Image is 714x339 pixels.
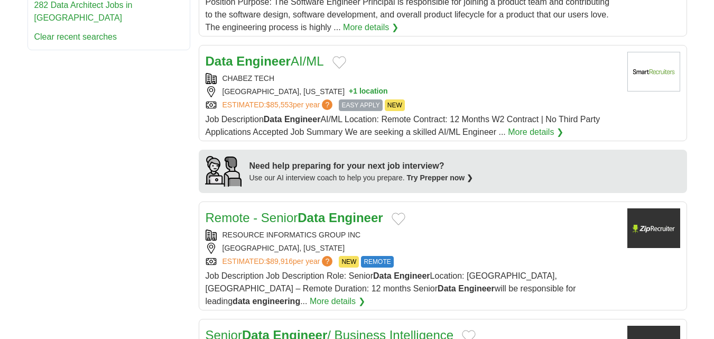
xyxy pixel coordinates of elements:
strong: Engineer [236,54,291,68]
strong: Data [438,284,456,293]
span: + [349,86,353,97]
div: CHABEZ TECH [206,73,619,84]
strong: data [233,297,250,306]
a: ESTIMATED:$89,916per year? [222,256,335,268]
img: Company logo [627,52,680,91]
div: [GEOGRAPHIC_DATA], [US_STATE] [206,243,619,254]
span: $89,916 [266,257,293,265]
strong: engineering [252,297,300,306]
a: ESTIMATED:$85,553per year? [222,99,335,111]
a: Try Prepper now ❯ [407,173,474,182]
a: 282 Data Architect Jobs in [GEOGRAPHIC_DATA] [34,1,133,22]
div: Use our AI interview coach to help you prepare. [249,172,474,184]
strong: Data [298,210,325,225]
span: NEW [339,256,359,268]
a: Remote - SeniorData Engineer [206,210,383,225]
div: Need help preparing for your next job interview? [249,160,474,172]
a: More details ❯ [343,21,398,34]
strong: Engineer [329,210,383,225]
span: EASY APPLY [339,99,382,111]
strong: Engineer [458,284,494,293]
span: $85,553 [266,100,293,109]
a: More details ❯ [508,126,563,139]
div: [GEOGRAPHIC_DATA], [US_STATE] [206,86,619,97]
span: Job Description AI/ML Location: Remote Contract: 12 Months W2 Contract | No Third Party Applicati... [206,115,600,136]
span: ? [322,256,332,267]
a: Data EngineerAI/ML [206,54,324,68]
button: +1 location [349,86,388,97]
span: Job Description Job Description Role: Senior Location: [GEOGRAPHIC_DATA], [GEOGRAPHIC_DATA] – Rem... [206,271,576,306]
div: RESOURCE INFORMATICS GROUP INC [206,230,619,241]
img: Company logo [627,208,680,248]
a: More details ❯ [310,295,365,308]
button: Add to favorite jobs [392,213,405,225]
span: REMOTE [361,256,393,268]
span: ? [322,99,332,110]
strong: Engineer [394,271,430,280]
span: NEW [385,99,405,111]
strong: Engineer [284,115,320,124]
strong: Data [206,54,233,68]
a: Clear recent searches [34,32,117,41]
strong: Data [264,115,282,124]
strong: Data [373,271,392,280]
button: Add to favorite jobs [332,56,346,69]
